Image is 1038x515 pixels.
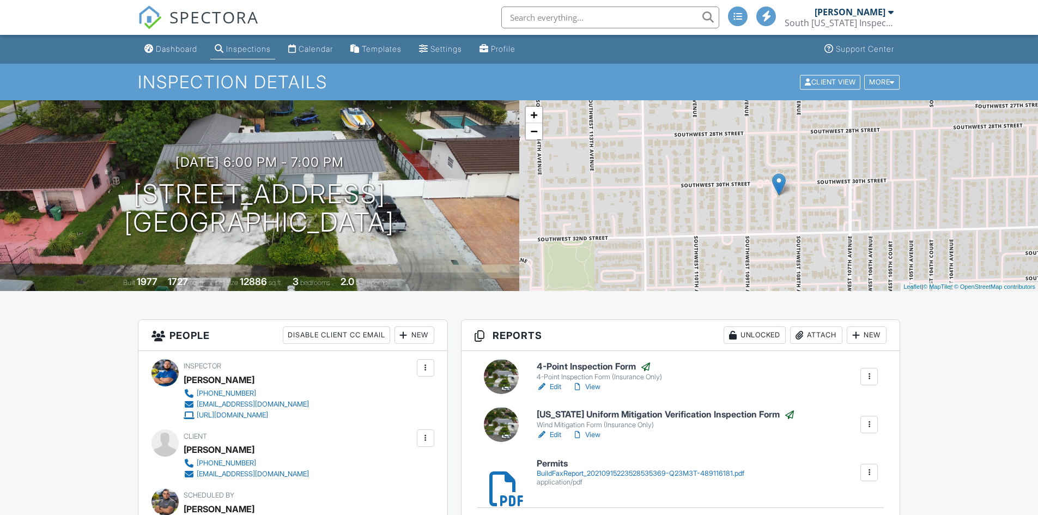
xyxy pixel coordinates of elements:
[901,282,1038,292] div: |
[124,180,394,238] h1: [STREET_ADDRESS] [GEOGRAPHIC_DATA]
[300,278,330,287] span: bedrooms
[836,44,894,53] div: Support Center
[537,409,795,420] h6: [US_STATE] Uniform Mitigation Verification Inspection Form
[210,39,275,59] a: Inspections
[491,44,515,53] div: Profile
[864,75,900,89] div: More
[184,491,234,499] span: Scheduled By
[537,469,744,478] div: BuildFaxReport_20210915223528535369-Q23M3T-489116181.pdf
[785,17,894,28] div: South Florida Inspectors
[923,283,952,290] a: © MapTiler
[197,411,268,420] div: [URL][DOMAIN_NAME]
[526,123,542,140] a: Zoom out
[415,39,466,59] a: Settings
[394,326,434,344] div: New
[138,15,259,38] a: SPECTORA
[356,278,387,287] span: bathrooms
[572,429,600,440] a: View
[138,320,447,351] h3: People
[790,326,842,344] div: Attach
[184,388,309,399] a: [PHONE_NUMBER]
[197,400,309,409] div: [EMAIL_ADDRESS][DOMAIN_NAME]
[284,39,337,59] a: Calendar
[537,409,795,430] a: [US_STATE] Uniform Mitigation Verification Inspection Form Wind Mitigation Form (Insurance Only)
[341,276,354,287] div: 2.0
[293,276,299,287] div: 3
[362,44,402,53] div: Templates
[283,326,390,344] div: Disable Client CC Email
[462,320,900,351] h3: Reports
[847,326,887,344] div: New
[215,278,238,287] span: Lot Size
[537,373,662,381] div: 4-Point Inspection Form (Insurance Only)
[537,459,744,469] h6: Permits
[501,7,719,28] input: Search everything...
[175,155,344,169] h3: [DATE] 6:00 pm - 7:00 pm
[184,469,309,480] a: [EMAIL_ADDRESS][DOMAIN_NAME]
[572,381,600,392] a: View
[346,39,406,59] a: Templates
[137,276,157,287] div: 1977
[138,72,901,92] h1: Inspection Details
[226,44,271,53] div: Inspections
[123,278,135,287] span: Built
[169,5,259,28] span: SPECTORA
[184,458,309,469] a: [PHONE_NUMBER]
[184,410,309,421] a: [URL][DOMAIN_NAME]
[184,372,254,388] div: [PERSON_NAME]
[954,283,1035,290] a: © OpenStreetMap contributors
[190,278,205,287] span: sq. ft.
[197,470,309,478] div: [EMAIL_ADDRESS][DOMAIN_NAME]
[184,399,309,410] a: [EMAIL_ADDRESS][DOMAIN_NAME]
[537,478,744,487] div: application/pdf
[184,432,207,440] span: Client
[138,5,162,29] img: The Best Home Inspection Software - Spectora
[537,361,662,382] a: 4-Point Inspection Form 4-Point Inspection Form (Insurance Only)
[475,39,520,59] a: Profile
[800,75,860,89] div: Client View
[430,44,462,53] div: Settings
[140,39,202,59] a: Dashboard
[240,276,267,287] div: 12886
[197,389,256,398] div: [PHONE_NUMBER]
[526,107,542,123] a: Zoom in
[815,7,885,17] div: [PERSON_NAME]
[537,459,744,487] a: Permits BuildFaxReport_20210915223528535369-Q23M3T-489116181.pdf application/pdf
[184,441,254,458] div: [PERSON_NAME]
[299,44,333,53] div: Calendar
[537,429,561,440] a: Edit
[799,77,863,86] a: Client View
[269,278,282,287] span: sq.ft.
[537,421,795,429] div: Wind Mitigation Form (Insurance Only)
[168,276,188,287] div: 1727
[184,362,221,370] span: Inspector
[537,381,561,392] a: Edit
[197,459,256,468] div: [PHONE_NUMBER]
[537,361,662,372] h6: 4-Point Inspection Form
[903,283,921,290] a: Leaflet
[724,326,786,344] div: Unlocked
[156,44,197,53] div: Dashboard
[820,39,899,59] a: Support Center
